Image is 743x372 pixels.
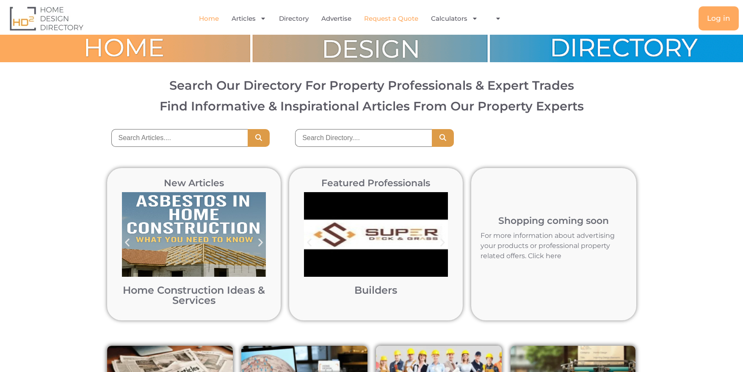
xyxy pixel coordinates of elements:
[118,188,270,310] div: 2 / 12
[295,129,432,147] input: Search Directory....
[300,179,452,188] h2: Featured Professionals
[248,129,270,147] button: Search
[354,284,397,296] a: Builders
[199,9,219,28] a: Home
[707,15,730,22] span: Log in
[151,9,555,28] nav: Menu
[232,9,266,28] a: Articles
[118,233,137,252] div: Previous slide
[364,9,418,28] a: Request a Quote
[16,100,727,112] h3: Find Informative & Inspirational Articles From Our Property Experts
[431,9,478,28] a: Calculators
[433,233,452,252] div: Next slide
[699,6,739,30] a: Log in
[111,129,248,147] input: Search Articles....
[432,129,454,147] button: Search
[123,284,265,306] a: Home Construction Ideas & Services
[118,179,270,188] h2: New Articles
[251,233,270,252] div: Next slide
[300,233,319,252] div: Previous slide
[279,9,309,28] a: Directory
[16,79,727,91] h2: Search Our Directory For Property Professionals & Expert Trades
[321,9,351,28] a: Advertise
[300,188,452,310] div: 2 / 12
